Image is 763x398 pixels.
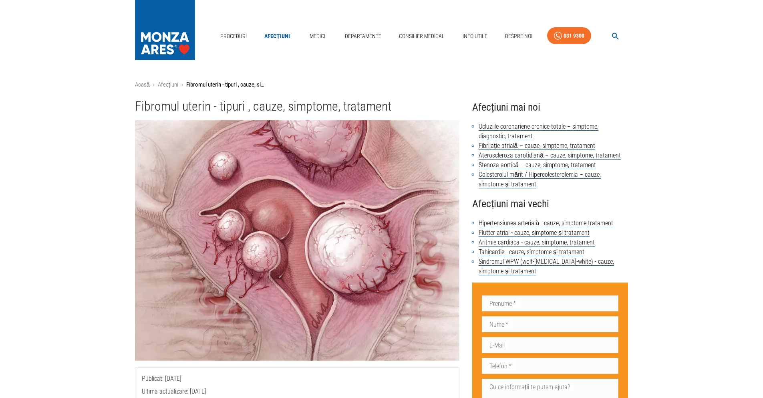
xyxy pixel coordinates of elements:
[158,81,178,88] a: Afecțiuni
[479,171,601,188] a: Colesterolul mărit / Hipercolesterolemia – cauze, simptome și tratament
[459,28,491,44] a: Info Utile
[479,219,613,227] a: Hipertensiunea arterială - cauze, simptome tratament
[479,142,595,150] a: Fibrilație atrială – cauze, simptome, tratament
[479,152,621,160] a: Ateroscleroza carotidiană – cauze, simptome, tratament
[547,27,591,44] a: 031 9300
[186,80,266,89] p: Fibromul uterin - tipuri , cauze, simptome, tratament
[304,28,330,44] a: Medici
[564,31,584,41] div: 031 9300
[342,28,385,44] a: Departamente
[396,28,448,44] a: Consilier Medical
[135,120,460,361] img: Fibromul uterin - tipuri , cauze, simptome, tratament
[135,81,150,88] a: Acasă
[472,196,628,212] h4: Afecțiuni mai vechi
[479,258,614,275] a: Sindromul WPW (wolf-[MEDICAL_DATA]-white) - cauze, simptome și tratament
[479,229,590,237] a: Flutter atrial - cauze, simptome și tratament
[181,80,183,89] li: ›
[472,99,628,115] h4: Afecțiuni mai noi
[135,80,628,89] nav: breadcrumb
[479,123,598,140] a: Ocluziile coronariene cronice totale – simptome, diagnostic, tratament
[479,248,584,256] a: Tahicardie - cauze, simptome și tratament
[135,99,460,114] h1: Fibromul uterin - tipuri , cauze, simptome, tratament
[479,161,596,169] a: Stenoza aortică – cauze, simptome, tratament
[217,28,250,44] a: Proceduri
[502,28,536,44] a: Despre Noi
[153,80,155,89] li: ›
[261,28,293,44] a: Afecțiuni
[479,238,595,246] a: Aritmie cardiaca - cauze, simptome, tratament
